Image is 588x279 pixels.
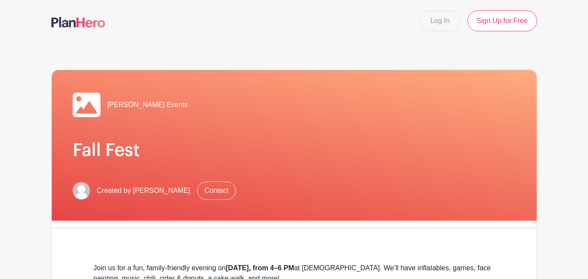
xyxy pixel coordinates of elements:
a: Log In [420,10,460,31]
span: Created by [PERSON_NAME] [97,185,190,196]
img: logo-507f7623f17ff9eddc593b1ce0a138ce2505c220e1c5a4e2b4648c50719b7d32.svg [51,17,105,27]
h1: Fall Fest [73,140,516,161]
span: [PERSON_NAME] Events [108,100,188,110]
a: Sign Up for Free [467,10,537,31]
strong: [DATE], from 4–6 PM [226,264,294,272]
a: Contact [197,182,236,200]
img: default-ce2991bfa6775e67f084385cd625a349d9dcbb7a52a09fb2fda1e96e2d18dcdb.png [73,182,90,199]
